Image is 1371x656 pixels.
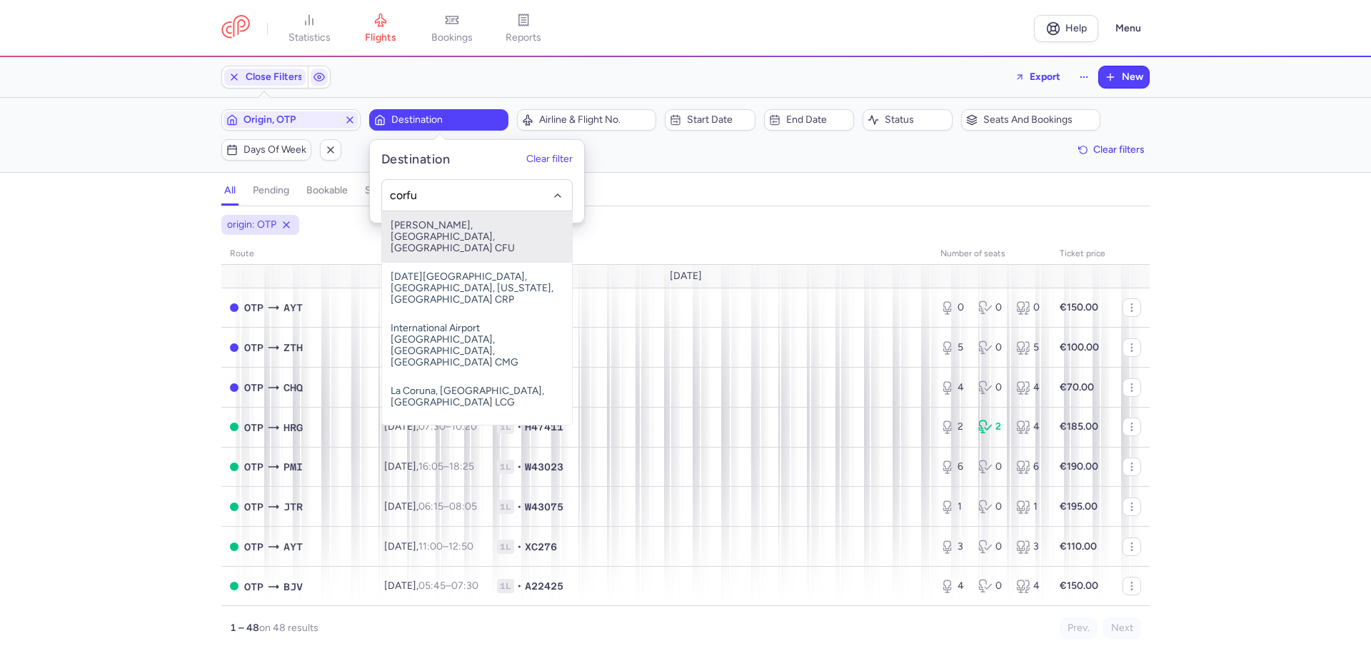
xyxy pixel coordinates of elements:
[418,540,443,552] time: 11:00
[418,540,473,552] span: –
[224,184,236,197] h4: all
[230,503,238,511] span: OPEN
[418,500,477,513] span: –
[382,377,572,417] span: La Coruna, [GEOGRAPHIC_DATA], [GEOGRAPHIC_DATA] LCG
[230,582,238,590] span: OPEN
[449,460,474,473] time: 18:25
[539,114,651,126] span: Airline & Flight No.
[1016,380,1043,395] div: 4
[978,460,1005,474] div: 0
[391,114,503,126] span: Destination
[244,579,263,595] span: Henri Coanda International, Bucharest, Romania
[244,300,263,316] span: Henri Coanda International, Bucharest, Romania
[283,459,303,475] span: Son Sant Joan Airport, Palma, Spain
[390,188,565,203] input: -searchbox
[517,540,522,554] span: •
[940,380,967,395] div: 4
[983,114,1095,126] span: Seats and bookings
[283,579,303,595] span: Milas, Bodrum, Turkey
[246,71,303,83] span: Close Filters
[418,580,478,592] span: –
[418,420,477,433] span: –
[365,184,402,197] h4: sold out
[418,460,474,473] span: –
[384,460,474,473] span: [DATE],
[1016,579,1043,593] div: 4
[517,460,522,474] span: •
[451,580,478,592] time: 07:30
[940,340,967,355] div: 5
[863,109,953,131] button: Status
[525,420,563,434] span: H47411
[526,154,573,166] button: Clear filter
[978,420,1005,434] div: 2
[244,499,263,515] span: OTP
[517,579,522,593] span: •
[1034,15,1098,42] a: Help
[230,463,238,471] span: OPEN
[978,540,1005,554] div: 0
[283,539,303,555] span: Antalya, Antalya, Turkey
[227,218,276,232] span: origin: OTP
[978,301,1005,315] div: 0
[978,340,1005,355] div: 0
[253,184,289,197] h4: pending
[1099,66,1149,88] button: New
[517,109,656,131] button: Airline & Flight No.
[283,380,303,395] span: CHQ
[288,31,331,44] span: statistics
[416,13,488,44] a: bookings
[259,622,318,634] span: on 48 results
[221,139,311,161] button: Days of week
[384,540,473,552] span: [DATE],
[506,31,541,44] span: reports
[418,500,443,513] time: 06:15
[497,420,514,434] span: 1L
[221,109,361,131] button: Origin, OTP
[382,263,572,314] span: [DATE][GEOGRAPHIC_DATA], [GEOGRAPHIC_DATA], [US_STATE], [GEOGRAPHIC_DATA] CRP
[283,499,303,515] span: Santorini (Thira), Santorin, Greece
[244,420,263,435] span: Henri Coanda International, Bucharest, Romania
[222,66,308,88] button: Close Filters
[451,420,477,433] time: 10:20
[497,540,514,554] span: 1L
[244,459,263,475] span: OTP
[1060,341,1099,353] strong: €100.00
[525,460,563,474] span: W43023
[488,13,559,44] a: reports
[273,13,345,44] a: statistics
[431,31,473,44] span: bookings
[449,500,477,513] time: 08:05
[1060,540,1097,552] strong: €110.00
[244,380,263,395] span: Henri Coanda International, Bucharest, Romania
[525,540,557,554] span: XC276
[497,579,514,593] span: 1L
[382,417,572,457] span: Corlu, [GEOGRAPHIC_DATA], [GEOGRAPHIC_DATA] TEQ
[764,109,854,131] button: End date
[1060,301,1098,313] strong: €150.00
[418,420,446,433] time: 07:30
[382,211,572,263] span: [PERSON_NAME], [GEOGRAPHIC_DATA], [GEOGRAPHIC_DATA] CFU
[961,109,1100,131] button: Seats and bookings
[381,151,450,168] h5: Destination
[497,500,514,514] span: 1L
[384,420,477,433] span: [DATE],
[1016,460,1043,474] div: 6
[940,540,967,554] div: 3
[230,423,238,431] span: OPEN
[384,500,477,513] span: [DATE],
[376,243,488,265] th: date
[1060,381,1094,393] strong: €70.00
[978,380,1005,395] div: 0
[665,109,755,131] button: Start date
[940,301,967,315] div: 0
[1016,420,1043,434] div: 4
[384,580,478,592] span: [DATE],
[1016,540,1043,554] div: 3
[1060,460,1098,473] strong: €190.00
[1093,144,1145,155] span: Clear filters
[687,114,750,126] span: Start date
[517,500,522,514] span: •
[1073,139,1150,161] button: Clear filters
[369,109,508,131] button: Destination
